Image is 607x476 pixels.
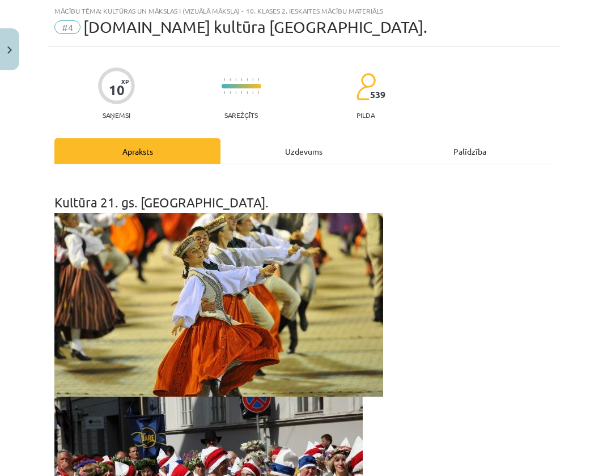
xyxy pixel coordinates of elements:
[54,20,80,34] span: #4
[98,111,135,119] p: Saņemsi
[121,78,129,84] span: XP
[224,78,225,81] img: icon-short-line-57e1e144782c952c97e751825c79c345078a6d821885a25fce030b3d8c18986b.svg
[235,91,236,94] img: icon-short-line-57e1e144782c952c97e751825c79c345078a6d821885a25fce030b3d8c18986b.svg
[258,78,259,81] img: icon-short-line-57e1e144782c952c97e751825c79c345078a6d821885a25fce030b3d8c18986b.svg
[241,78,242,81] img: icon-short-line-57e1e144782c952c97e751825c79c345078a6d821885a25fce030b3d8c18986b.svg
[241,91,242,94] img: icon-short-line-57e1e144782c952c97e751825c79c345078a6d821885a25fce030b3d8c18986b.svg
[220,138,387,164] div: Uzdevums
[224,111,258,119] p: Sarežģīts
[252,78,253,81] img: icon-short-line-57e1e144782c952c97e751825c79c345078a6d821885a25fce030b3d8c18986b.svg
[224,91,225,94] img: icon-short-line-57e1e144782c952c97e751825c79c345078a6d821885a25fce030b3d8c18986b.svg
[370,90,385,100] span: 539
[247,91,248,94] img: icon-short-line-57e1e144782c952c97e751825c79c345078a6d821885a25fce030b3d8c18986b.svg
[109,82,125,98] div: 10
[230,91,231,94] img: icon-short-line-57e1e144782c952c97e751825c79c345078a6d821885a25fce030b3d8c18986b.svg
[252,91,253,94] img: icon-short-line-57e1e144782c952c97e751825c79c345078a6d821885a25fce030b3d8c18986b.svg
[356,73,376,101] img: students-c634bb4e5e11cddfef0936a35e636f08e4e9abd3cc4e673bd6f9a4125e45ecb1.svg
[83,18,427,36] span: [DOMAIN_NAME] kultūra [GEOGRAPHIC_DATA].
[7,46,12,54] img: icon-close-lesson-0947bae3869378f0d4975bcd49f059093ad1ed9edebbc8119c70593378902aed.svg
[387,138,553,164] div: Palīdzība
[230,78,231,81] img: icon-short-line-57e1e144782c952c97e751825c79c345078a6d821885a25fce030b3d8c18986b.svg
[54,175,553,210] h1: Kultūra 21. gs. [GEOGRAPHIC_DATA].
[258,91,259,94] img: icon-short-line-57e1e144782c952c97e751825c79c345078a6d821885a25fce030b3d8c18986b.svg
[235,78,236,81] img: icon-short-line-57e1e144782c952c97e751825c79c345078a6d821885a25fce030b3d8c18986b.svg
[356,111,375,119] p: pilda
[247,78,248,81] img: icon-short-line-57e1e144782c952c97e751825c79c345078a6d821885a25fce030b3d8c18986b.svg
[54,138,220,164] div: Apraksts
[54,7,553,15] div: Mācību tēma: Kultūras un mākslas i (vizuālā māksla) - 10. klases 2. ieskaites mācību materiāls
